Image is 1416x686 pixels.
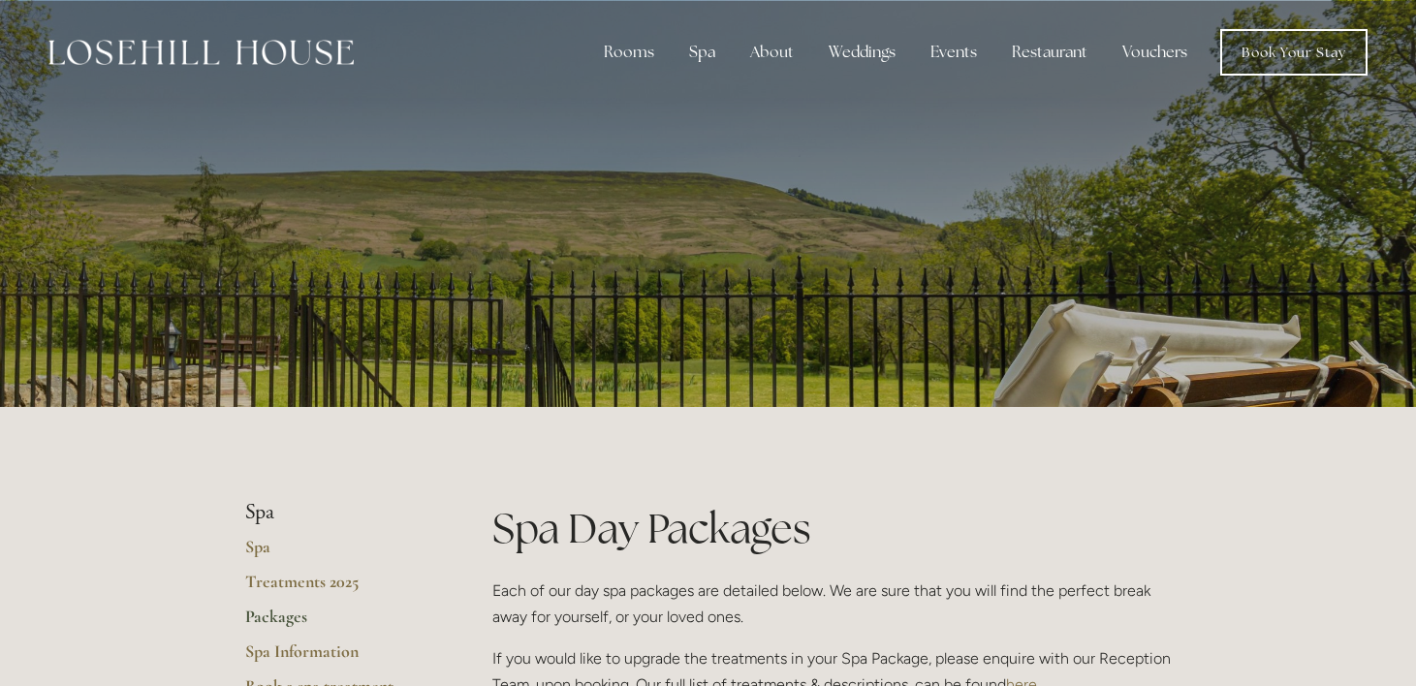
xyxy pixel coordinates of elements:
a: Treatments 2025 [245,571,430,606]
a: Spa [245,536,430,571]
h1: Spa Day Packages [492,500,1172,557]
li: Spa [245,500,430,525]
a: Book Your Stay [1220,29,1368,76]
img: Losehill House [48,40,354,65]
div: About [735,33,809,72]
a: Packages [245,606,430,640]
a: Vouchers [1107,33,1203,72]
a: Spa Information [245,640,430,675]
div: Events [915,33,992,72]
div: Spa [674,33,731,72]
div: Restaurant [996,33,1103,72]
div: Weddings [813,33,911,72]
div: Rooms [588,33,670,72]
p: Each of our day spa packages are detailed below. We are sure that you will find the perfect break... [492,577,1172,630]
